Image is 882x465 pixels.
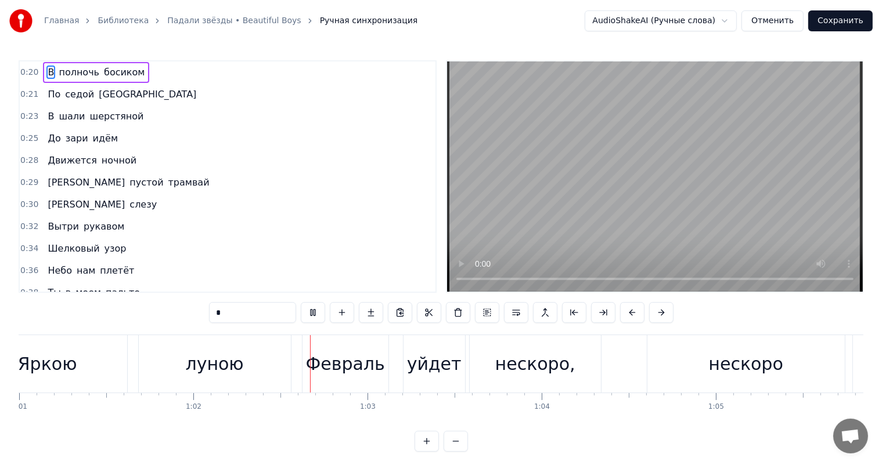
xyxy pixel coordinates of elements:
div: луною [186,351,244,377]
span: 0:25 [20,133,38,144]
span: 0:28 [20,155,38,166]
div: 1:03 [360,402,376,412]
span: 0:20 [20,67,38,78]
span: шерстяной [89,110,145,123]
div: нескоро, [495,351,575,377]
div: уйдет [407,351,462,377]
img: youka [9,9,33,32]
nav: breadcrumb [44,15,417,27]
span: моем [74,286,102,299]
div: 1:05 [708,402,724,412]
span: 0:23 [20,111,38,122]
span: слезу [128,198,158,211]
a: Главная [44,15,79,27]
span: 0:29 [20,177,38,188]
span: По [46,88,62,101]
span: Небо [46,264,73,277]
span: полночь [57,66,100,79]
span: седой [64,88,95,101]
a: Открытый чат [833,419,868,453]
span: шали [57,110,86,123]
div: 1:04 [534,402,550,412]
div: 1:01 [12,402,27,412]
button: Отменить [741,10,804,31]
span: 0:32 [20,221,38,232]
span: рукавом [82,220,125,233]
button: Сохранить [808,10,873,31]
a: Падали звёзды • Beautiful Boys [167,15,301,27]
span: в [64,286,72,299]
span: Ручная синхронизация [320,15,418,27]
span: Ты [46,286,62,299]
span: узор [103,242,128,255]
span: пустой [128,176,164,189]
span: Движется [46,154,98,167]
span: [PERSON_NAME] [46,198,126,211]
a: Библиотека [98,15,149,27]
span: 0:30 [20,199,38,210]
span: В [46,66,55,79]
div: нескоро [708,351,783,377]
span: ночной [100,154,138,167]
span: 0:36 [20,265,38,277]
span: идём [92,132,119,145]
div: 1:02 [186,402,201,412]
span: нам [75,264,96,277]
span: 0:34 [20,243,38,255]
span: В [46,110,55,123]
span: Шелковый [46,242,100,255]
span: трамвай [167,176,211,189]
span: До [46,132,62,145]
span: Вытри [46,220,80,233]
span: босиком [103,66,146,79]
div: Яркою [18,351,77,377]
div: Февраль [306,351,385,377]
span: зари [64,132,89,145]
span: пальто [105,286,141,299]
span: 0:21 [20,89,38,100]
span: [PERSON_NAME] [46,176,126,189]
span: 0:38 [20,287,38,299]
span: [GEOGRAPHIC_DATA] [98,88,197,101]
span: плетёт [99,264,135,277]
